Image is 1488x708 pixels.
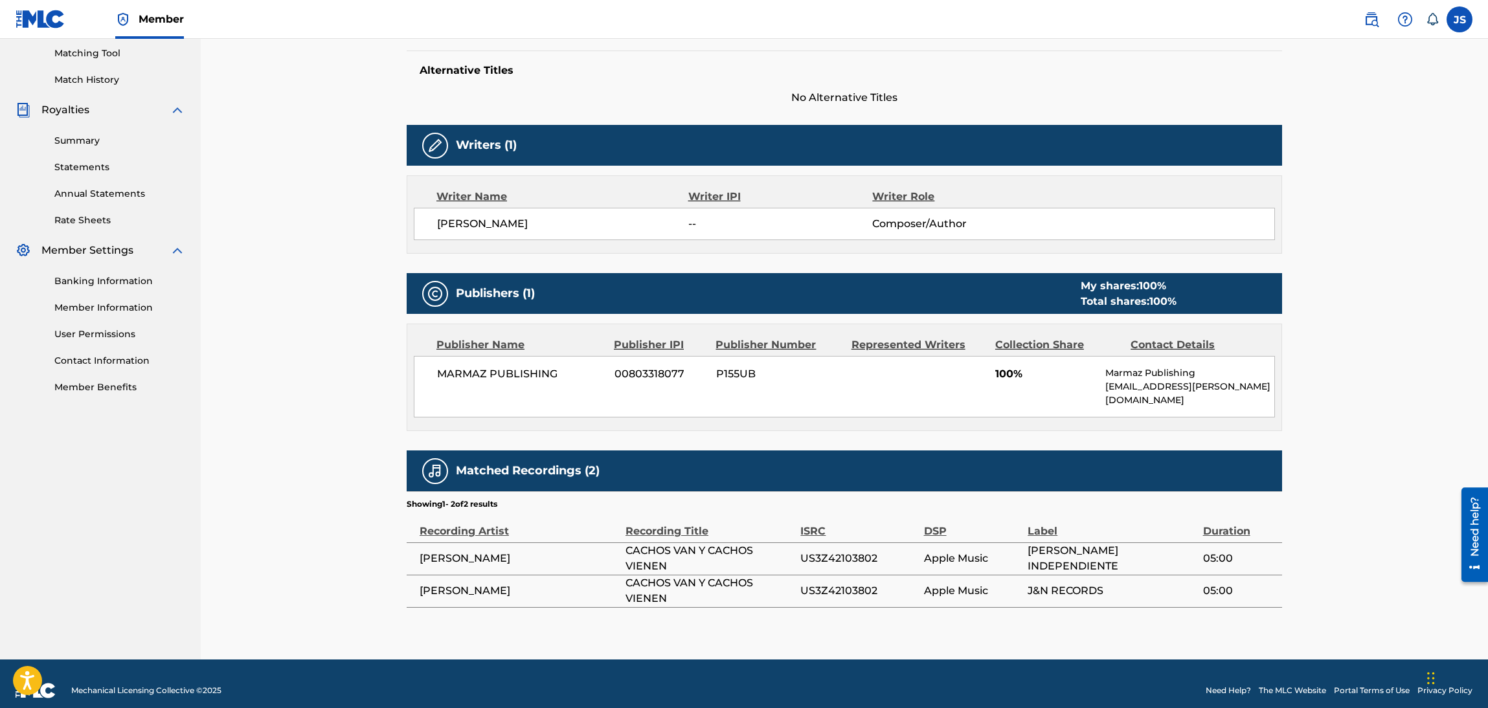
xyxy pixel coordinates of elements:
[436,189,688,205] div: Writer Name
[456,138,517,153] h5: Writers (1)
[437,366,605,382] span: MARMAZ PUBLISHING
[16,683,56,698] img: logo
[1028,510,1196,539] div: Label
[1417,685,1472,696] a: Privacy Policy
[1203,583,1276,599] span: 05:00
[41,243,133,258] span: Member Settings
[54,214,185,227] a: Rate Sheets
[626,510,794,539] div: Recording Title
[1028,583,1196,599] span: J&N RECORDS
[1447,6,1472,32] div: User Menu
[1426,13,1439,26] div: Notifications
[427,138,443,153] img: Writers
[54,327,185,341] a: User Permissions
[54,47,185,60] a: Matching Tool
[16,10,65,28] img: MLC Logo
[1203,551,1276,566] span: 05:00
[716,337,841,353] div: Publisher Number
[170,243,185,258] img: expand
[139,12,184,27] span: Member
[1259,685,1326,696] a: The MLC Website
[1358,6,1384,32] a: Public Search
[1203,510,1276,539] div: Duration
[1028,543,1196,574] span: [PERSON_NAME] INDEPENDIENTE
[407,498,497,510] p: Showing 1 - 2 of 2 results
[54,381,185,394] a: Member Benefits
[54,187,185,201] a: Annual Statements
[924,551,1022,566] span: Apple Music
[995,337,1121,353] div: Collection Share
[1423,646,1488,708] iframe: Chat Widget
[924,583,1022,599] span: Apple Music
[688,216,872,232] span: --
[115,12,131,27] img: Top Rightsholder
[614,366,706,382] span: 00803318077
[1423,646,1488,708] div: Widget de chat
[407,90,1282,105] span: No Alternative Titles
[456,286,535,301] h5: Publishers (1)
[54,134,185,148] a: Summary
[420,551,619,566] span: [PERSON_NAME]
[420,510,619,539] div: Recording Artist
[626,543,794,574] span: CACHOS VAN Y CACHOS VIENEN
[1081,278,1177,294] div: My shares:
[54,301,185,315] a: Member Information
[16,102,31,118] img: Royalties
[716,366,842,382] span: P155UB
[437,216,688,232] span: [PERSON_NAME]
[800,551,917,566] span: US3Z42103802
[872,189,1040,205] div: Writer Role
[170,102,185,118] img: expand
[427,463,443,479] img: Matched Recordings
[54,274,185,288] a: Banking Information
[71,685,221,696] span: Mechanical Licensing Collective © 2025
[800,583,917,599] span: US3Z42103802
[436,337,604,353] div: Publisher Name
[688,189,873,205] div: Writer IPI
[872,216,1040,232] span: Composer/Author
[851,337,986,353] div: Represented Writers
[995,366,1096,382] span: 100%
[54,73,185,87] a: Match History
[1427,659,1435,698] div: Arrastrar
[626,575,794,606] span: CACHOS VAN Y CACHOS VIENEN
[41,102,89,118] span: Royalties
[1392,6,1418,32] div: Help
[1334,685,1410,696] a: Portal Terms of Use
[427,286,443,302] img: Publishers
[1149,295,1177,307] span: 100 %
[420,64,1269,77] h5: Alternative Titles
[54,354,185,368] a: Contact Information
[924,510,1022,539] div: DSP
[614,337,706,353] div: Publisher IPI
[16,243,31,258] img: Member Settings
[54,160,185,174] a: Statements
[1452,483,1488,587] iframe: Resource Center
[1131,337,1256,353] div: Contact Details
[420,583,619,599] span: [PERSON_NAME]
[1105,366,1274,380] p: Marmaz Publishing
[1364,12,1379,27] img: search
[800,510,917,539] div: ISRC
[1206,685,1251,696] a: Need Help?
[456,463,600,478] h5: Matched Recordings (2)
[1139,280,1166,292] span: 100 %
[1397,12,1413,27] img: help
[1081,294,1177,309] div: Total shares:
[1105,380,1274,407] p: [EMAIL_ADDRESS][PERSON_NAME][DOMAIN_NAME]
